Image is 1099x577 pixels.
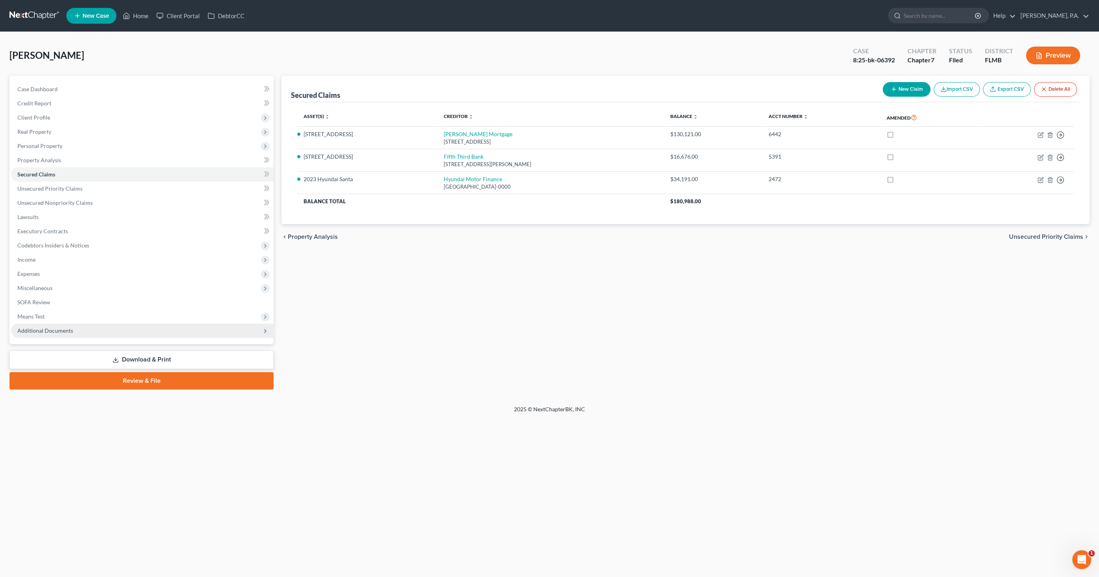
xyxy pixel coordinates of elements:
[17,327,73,334] span: Additional Documents
[444,161,658,168] div: [STREET_ADDRESS][PERSON_NAME]
[17,86,58,92] span: Case Dashboard
[17,256,36,263] span: Income
[1083,234,1090,240] i: chevron_right
[17,299,50,305] span: SOFA Review
[989,9,1016,23] a: Help
[1072,550,1091,569] iframe: Intercom live chat
[17,228,68,234] span: Executory Contracts
[983,82,1031,97] a: Export CSV
[469,114,473,119] i: unfold_more
[304,153,431,161] li: [STREET_ADDRESS]
[880,109,977,127] th: Amended
[769,113,808,119] a: Acct Number unfold_more
[444,113,473,119] a: Creditor unfold_more
[17,285,53,291] span: Miscellaneous
[931,56,934,64] span: 7
[11,224,274,238] a: Executory Contracts
[9,49,84,61] span: [PERSON_NAME]
[444,131,512,137] a: [PERSON_NAME] Mortgage
[1026,47,1080,64] button: Preview
[985,47,1013,56] div: District
[11,182,274,196] a: Unsecured Priority Claims
[1009,234,1090,240] button: Unsecured Priority Claims chevron_right
[9,372,274,390] a: Review & File
[444,183,658,191] div: [GEOGRAPHIC_DATA]-0000
[17,313,45,320] span: Means Test
[670,175,756,183] div: $34,191.00
[693,114,698,119] i: unfold_more
[17,242,89,249] span: Codebtors Insiders & Notices
[11,82,274,96] a: Case Dashboard
[11,96,274,111] a: Credit Report
[17,114,50,121] span: Client Profile
[17,171,55,178] span: Secured Claims
[1034,82,1077,97] button: Delete All
[769,153,874,161] div: 5391
[304,113,330,119] a: Asset(s) unfold_more
[17,214,39,220] span: Lawsuits
[934,82,980,97] button: Import CSV
[908,56,936,65] div: Chapter
[769,175,874,183] div: 2472
[853,56,895,65] div: 8:25-bk-06392
[670,130,756,138] div: $130,121.00
[670,153,756,161] div: $16,676.00
[444,153,484,160] a: Fifth Third Bank
[11,153,274,167] a: Property Analysis
[949,47,972,56] div: Status
[291,90,340,100] div: Secured Claims
[288,234,338,240] span: Property Analysis
[904,8,976,23] input: Search by name...
[11,167,274,182] a: Secured Claims
[304,175,431,183] li: 2023 Hyundai Santa
[17,199,93,206] span: Unsecured Nonpriority Claims
[281,234,288,240] i: chevron_left
[670,113,698,119] a: Balance unfold_more
[119,9,152,23] a: Home
[908,47,936,56] div: Chapter
[204,9,248,23] a: DebtorCC
[11,210,274,224] a: Lawsuits
[281,234,338,240] button: chevron_left Property Analysis
[803,114,808,119] i: unfold_more
[11,196,274,210] a: Unsecured Nonpriority Claims
[853,47,895,56] div: Case
[9,350,274,369] a: Download & Print
[17,100,51,107] span: Credit Report
[325,114,330,119] i: unfold_more
[1016,9,1089,23] a: [PERSON_NAME], P.A.
[1009,234,1083,240] span: Unsecured Priority Claims
[985,56,1013,65] div: FLMB
[769,130,874,138] div: 6442
[444,138,658,146] div: [STREET_ADDRESS]
[297,194,664,208] th: Balance Total
[17,142,62,149] span: Personal Property
[17,128,51,135] span: Real Property
[304,130,431,138] li: [STREET_ADDRESS]
[883,82,930,97] button: New Claim
[1088,550,1095,556] span: 1
[17,185,83,192] span: Unsecured Priority Claims
[324,405,775,420] div: 2025 © NextChapterBK, INC
[444,176,502,182] a: Hyundai Motor Finance
[11,295,274,309] a: SOFA Review
[83,13,109,19] span: New Case
[152,9,204,23] a: Client Portal
[17,157,61,163] span: Property Analysis
[17,270,40,277] span: Expenses
[949,56,972,65] div: Filed
[670,198,701,204] span: $180,988.00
